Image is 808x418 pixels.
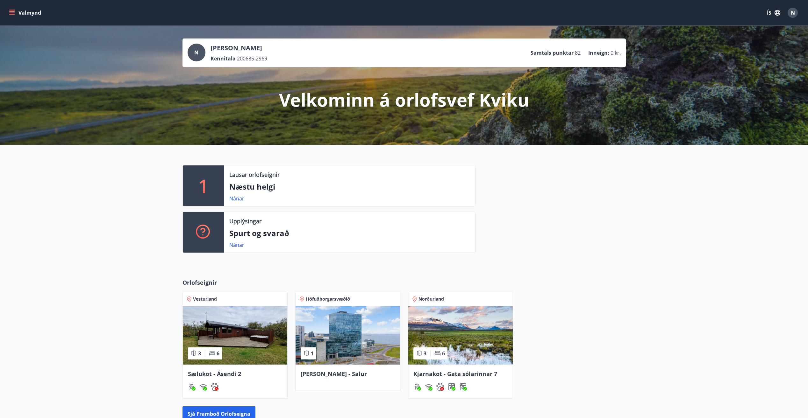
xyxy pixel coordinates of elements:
[211,383,218,391] div: Gæludýr
[448,383,455,391] div: Þurrkari
[425,383,433,391] img: HJRyFFsYp6qjeUYhR4dAD8CaCEsnIFYZ05miwXoh.svg
[193,296,217,302] span: Vesturland
[229,228,470,239] p: Spurt og svarað
[791,9,795,16] span: N
[418,296,444,302] span: Norðurland
[296,306,400,365] img: Paella dish
[188,383,196,391] img: ZXjrS3QKesehq6nQAPjaRuRTI364z8ohTALB4wBr.svg
[182,278,217,287] span: Orlofseignir
[229,171,280,179] p: Lausar orlofseignir
[306,296,350,302] span: Höfuðborgarsvæðið
[188,370,241,378] span: Sælukot - Ásendi 2
[311,350,314,357] span: 1
[459,383,467,391] div: Þvottavél
[211,55,236,62] p: Kennitala
[229,217,261,225] p: Upplýsingar
[459,383,467,391] img: Dl16BY4EX9PAW649lg1C3oBuIaAsR6QVDQBO2cTm.svg
[611,49,621,56] span: 0 kr.
[425,383,433,391] div: Þráðlaust net
[413,383,421,391] div: Gasgrill
[229,195,244,202] a: Nánar
[408,306,513,365] img: Paella dish
[448,383,455,391] img: hddCLTAnxqFUMr1fxmbGG8zWilo2syolR0f9UjPn.svg
[188,383,196,391] div: Gasgrill
[229,241,244,248] a: Nánar
[211,44,267,52] p: [PERSON_NAME]
[211,383,218,391] img: pxcaIm5dSOV3FS4whs1soiYWTwFQvksT25a9J10C.svg
[575,49,581,56] span: 82
[8,7,44,18] button: menu
[199,383,207,391] div: Þráðlaust net
[183,306,287,365] img: Paella dish
[436,383,444,391] div: Gæludýr
[785,5,800,20] button: N
[194,49,198,56] span: N
[413,370,497,378] span: Kjarnakot - Gata sólarinnar 7
[424,350,426,357] span: 3
[198,174,209,198] p: 1
[199,383,207,391] img: HJRyFFsYp6qjeUYhR4dAD8CaCEsnIFYZ05miwXoh.svg
[279,87,529,112] p: Velkominn á orlofsvef Kviku
[763,7,784,18] button: ÍS
[229,181,470,192] p: Næstu helgi
[301,370,367,378] span: [PERSON_NAME] - Salur
[413,383,421,391] img: ZXjrS3QKesehq6nQAPjaRuRTI364z8ohTALB4wBr.svg
[217,350,219,357] span: 6
[531,49,574,56] p: Samtals punktar
[588,49,609,56] p: Inneign :
[442,350,445,357] span: 6
[237,55,267,62] span: 200685-2969
[436,383,444,391] img: pxcaIm5dSOV3FS4whs1soiYWTwFQvksT25a9J10C.svg
[198,350,201,357] span: 3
